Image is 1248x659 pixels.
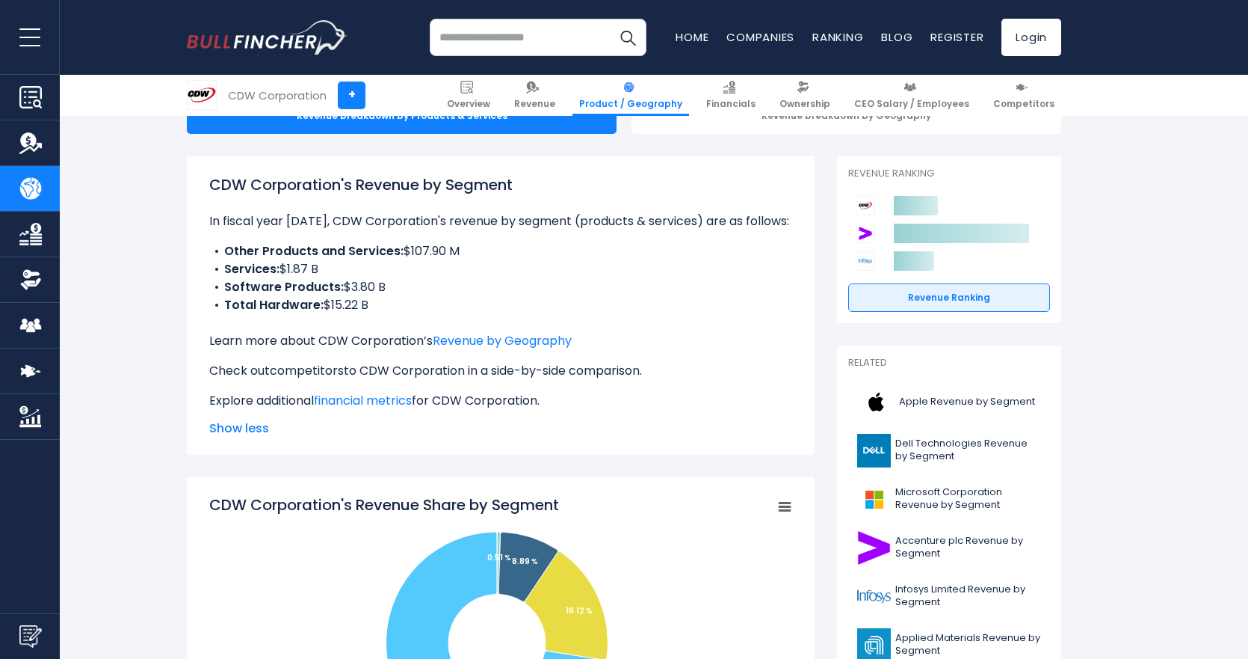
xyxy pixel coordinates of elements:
[848,430,1050,471] a: Dell Technologies Revenue by Segment
[487,552,511,563] tspan: 0.51 %
[848,168,1050,180] p: Revenue Ranking
[507,75,562,116] a: Revenue
[209,174,792,196] h1: CDW Corporation's Revenue by Segment
[224,242,404,260] b: Other Products and Services:
[631,98,1061,134] div: Revenue breakdown by Geography
[706,98,756,110] span: Financials
[209,392,792,410] p: Explore additional for CDW Corporation.
[856,196,875,215] img: CDW Corporation competitors logo
[773,75,837,116] a: Ownership
[1001,19,1061,56] a: Login
[209,420,792,438] span: Show less
[779,98,830,110] span: Ownership
[676,29,708,45] a: Home
[270,362,344,379] a: competitors
[848,357,1050,370] p: Related
[895,632,1041,658] span: Applied Materials Revenue by Segment
[895,535,1041,560] span: Accenture plc Revenue by Segment
[857,580,891,613] img: INFY logo
[188,81,216,109] img: CDW logo
[209,278,792,296] li: $3.80 B
[848,381,1050,423] a: Apple Revenue by Segment
[187,98,617,134] div: Revenue breakdown by Products & Services
[572,75,689,116] a: Product / Geography
[566,605,593,616] tspan: 18.12 %
[848,479,1050,520] a: Microsoft Corporation Revenue by Segment
[209,242,792,260] li: $107.90 M
[848,576,1050,617] a: Infosys Limited Revenue by Segment
[447,98,490,110] span: Overview
[856,251,875,271] img: Infosys Limited competitors logo
[209,332,792,350] p: Learn more about CDW Corporation’s
[857,434,891,468] img: DELL logo
[224,296,324,313] b: Total Hardware:
[338,82,365,109] a: +
[895,583,1041,609] span: Infosys Limited Revenue by Segment
[895,486,1041,512] span: Microsoft Corporation Revenue by Segment
[857,531,891,565] img: ACN logo
[512,556,538,567] tspan: 8.89 %
[187,20,347,55] img: bullfincher logo
[857,482,891,516] img: MSFT logo
[187,20,347,55] a: Go to homepage
[228,87,327,104] div: CDW Corporation
[726,29,794,45] a: Companies
[440,75,497,116] a: Overview
[514,98,555,110] span: Revenue
[895,438,1041,463] span: Dell Technologies Revenue by Segment
[856,224,875,243] img: Accenture plc competitors logo
[854,98,969,110] span: CEO Salary / Employees
[847,75,976,116] a: CEO Salary / Employees
[881,29,912,45] a: Blog
[433,332,572,349] a: Revenue by Geography
[699,75,762,116] a: Financials
[848,527,1050,568] a: Accenture plc Revenue by Segment
[986,75,1061,116] a: Competitors
[930,29,983,45] a: Register
[224,260,279,278] b: Services:
[224,278,344,295] b: Software Products:
[314,392,412,409] a: financial metrics
[209,212,792,230] p: In fiscal year [DATE], CDW Corporation's revenue by segment (products & services) are as follows:
[209,260,792,278] li: $1.87 B
[848,283,1050,312] a: Revenue Ranking
[579,98,682,110] span: Product / Geography
[899,396,1035,408] span: Apple Revenue by Segment
[609,19,646,56] button: Search
[993,98,1054,110] span: Competitors
[209,494,559,515] tspan: CDW Corporation's Revenue Share by Segment
[209,296,792,314] li: $15.22 B
[812,29,863,45] a: Ranking
[857,385,895,419] img: AAPL logo
[19,269,42,291] img: Ownership
[209,362,792,380] p: Check out to CDW Corporation in a side-by-side comparison.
